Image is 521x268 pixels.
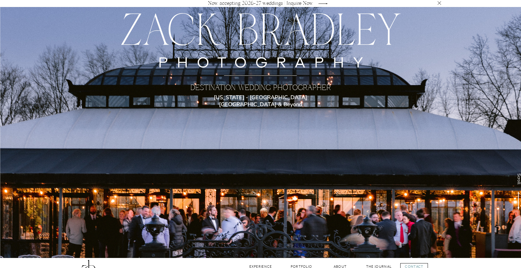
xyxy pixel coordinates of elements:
[203,94,318,102] p: [US_STATE] - [GEOGRAPHIC_DATA] [GEOGRAPHIC_DATA] & Beyond
[169,83,352,94] h2: Destination Wedding Photographer
[205,1,316,6] a: Now accepting 2026-27 weddings | Inquire Now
